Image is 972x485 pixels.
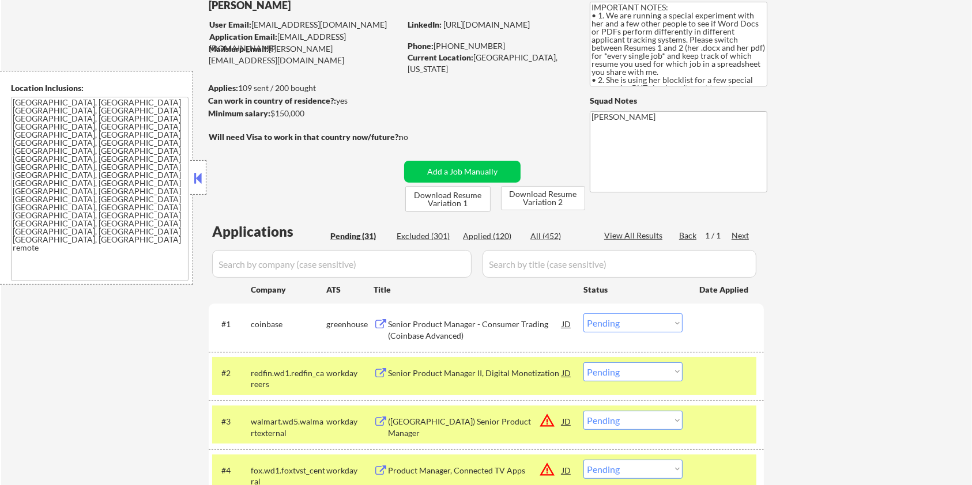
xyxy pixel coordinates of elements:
strong: Application Email: [209,32,277,41]
div: Excluded (301) [397,230,454,242]
a: [URL][DOMAIN_NAME] [443,20,530,29]
div: JD [561,313,572,334]
div: Next [732,230,750,241]
div: [EMAIL_ADDRESS][DOMAIN_NAME] [209,19,400,31]
div: Company [251,284,326,295]
strong: Mailslurp Email: [209,44,269,54]
div: ATS [326,284,374,295]
div: #3 [221,416,242,427]
strong: Current Location: [408,52,473,62]
div: 109 sent / 200 bought [208,82,400,94]
div: Applied (120) [463,230,521,242]
button: Download Resume Variation 1 [405,186,491,212]
div: greenhouse [326,319,374,330]
div: workday [326,465,374,476]
div: [EMAIL_ADDRESS][DOMAIN_NAME] [209,31,400,54]
div: coinbase [251,319,326,330]
div: #2 [221,367,242,379]
strong: Phone: [408,41,434,51]
div: Product Manager, Connected TV Apps [388,465,562,476]
input: Search by title (case sensitive) [483,250,756,278]
button: Add a Job Manually [404,161,521,183]
div: JD [561,460,572,480]
strong: Can work in country of residence?: [208,96,336,105]
div: JD [561,411,572,431]
div: ([GEOGRAPHIC_DATA]) Senior Product Manager [388,416,562,438]
div: Senior Product Manager - Consumer Trading (Coinbase Advanced) [388,319,562,341]
div: View All Results [604,230,666,241]
input: Search by company (case sensitive) [212,250,472,278]
div: 1 / 1 [705,230,732,241]
div: [GEOGRAPHIC_DATA], [US_STATE] [408,52,571,74]
strong: Applies: [208,83,238,93]
strong: Minimum salary: [208,108,270,118]
button: Download Resume Variation 2 [501,186,585,210]
div: [PERSON_NAME][EMAIL_ADDRESS][DOMAIN_NAME] [209,43,400,66]
div: #1 [221,319,242,330]
div: JD [561,362,572,383]
div: Squad Notes [590,95,767,107]
button: warning_amber [539,412,555,429]
div: $150,000 [208,108,400,119]
strong: LinkedIn: [408,20,442,29]
div: no [399,131,432,143]
div: [PHONE_NUMBER] [408,40,571,52]
div: Status [583,279,683,300]
div: redfin.wd1.redfin_careers [251,367,326,390]
div: #4 [221,465,242,476]
div: Pending (31) [330,230,388,242]
div: walmart.wd5.walmartexternal [251,416,326,438]
strong: Will need Visa to work in that country now/future?: [209,132,401,142]
div: workday [326,367,374,379]
button: warning_amber [539,461,555,478]
div: Location Inclusions: [11,82,189,94]
div: yes [208,95,397,107]
div: All (452) [530,230,588,242]
div: Senior Product Manager II, Digital Monetization [388,367,562,379]
div: Applications [212,225,326,238]
div: Date Applied [699,284,750,295]
div: Back [679,230,698,241]
div: Title [374,284,572,295]
strong: User Email: [209,20,251,29]
div: workday [326,416,374,427]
